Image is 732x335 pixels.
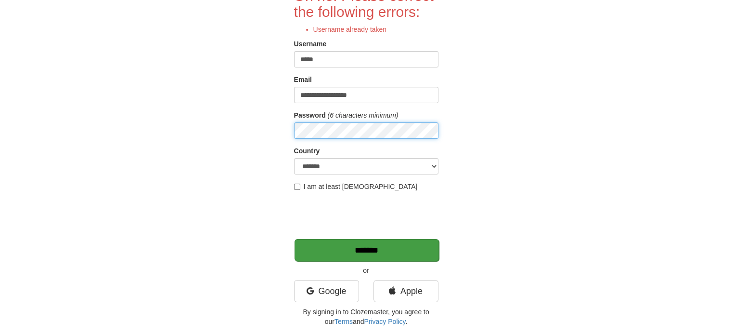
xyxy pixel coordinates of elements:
p: or [294,266,438,275]
label: Email [294,75,312,84]
p: By signing in to Clozemaster, you agree to our and . [294,307,438,326]
label: I am at least [DEMOGRAPHIC_DATA] [294,182,418,191]
a: Privacy Policy [364,318,405,325]
label: Password [294,110,326,120]
label: Country [294,146,320,156]
label: Username [294,39,327,49]
li: Username already taken [313,25,438,34]
em: (6 characters minimum) [328,111,398,119]
a: Google [294,280,359,302]
iframe: reCAPTCHA [294,196,440,234]
input: I am at least [DEMOGRAPHIC_DATA] [294,184,300,190]
a: Terms [334,318,353,325]
a: Apple [373,280,438,302]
